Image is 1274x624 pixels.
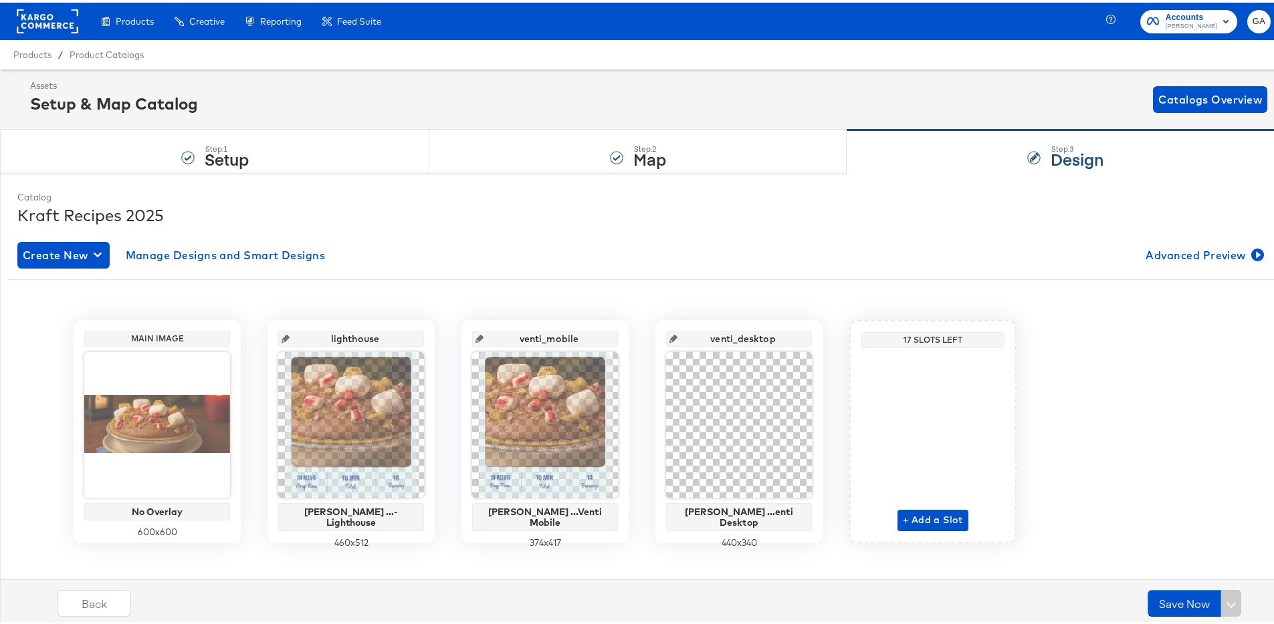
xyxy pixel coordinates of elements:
span: Creative [189,13,225,24]
div: 600 x 600 [84,523,230,536]
div: Step: 2 [633,142,666,151]
div: 460 x 512 [278,534,424,547]
button: + Add a Slot [897,507,968,528]
button: Accounts[PERSON_NAME] [1140,7,1237,31]
div: Catalog [17,188,1267,201]
div: Main Image [88,331,227,341]
button: Back [58,587,131,614]
span: + Add a Slot [903,509,963,526]
span: Manage Designs and Smart Designs [126,243,326,262]
span: Accounts [1166,8,1217,22]
div: [PERSON_NAME] ...- Lighthouse [282,504,421,525]
span: [PERSON_NAME] [1166,19,1217,29]
span: Advanced Preview [1146,243,1261,262]
div: Kraft Recipes 2025 [17,201,1267,224]
div: Setup & Map Catalog [30,90,198,112]
div: 17 Slots Left [865,332,1001,343]
span: Catalogs Overview [1158,88,1262,106]
div: 440 x 340 [666,534,812,547]
span: Reporting [260,13,302,24]
strong: Map [633,145,666,167]
button: Save Now [1148,587,1221,614]
div: [PERSON_NAME] ...Venti Mobile [475,504,615,525]
div: Step: 1 [205,142,249,151]
span: Create New [23,243,104,262]
div: Step: 3 [1051,142,1103,151]
div: No Overlay [88,504,227,514]
button: Advanced Preview [1140,239,1267,266]
span: Products [13,47,51,57]
div: [PERSON_NAME] ...enti Desktop [669,504,809,525]
div: Assets [30,77,198,90]
button: Manage Designs and Smart Designs [120,239,331,266]
strong: Design [1051,145,1103,167]
span: Products [116,13,154,24]
button: Catalogs Overview [1153,84,1267,110]
strong: Setup [205,145,249,167]
span: / [51,47,70,57]
button: GA [1247,7,1271,31]
span: GA [1253,11,1265,27]
button: Create New [17,239,110,266]
span: Feed Suite [337,13,381,24]
a: Product Catalogs [70,47,144,57]
div: 374 x 417 [472,534,618,547]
